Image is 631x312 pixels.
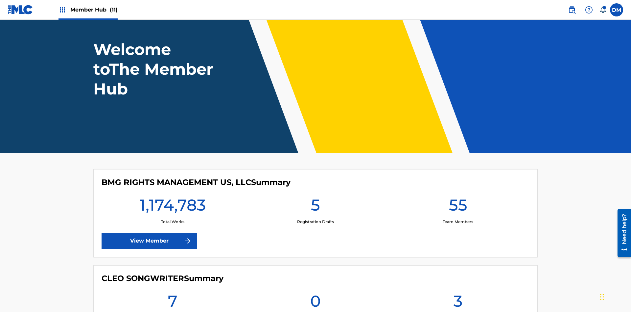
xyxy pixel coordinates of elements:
[58,6,66,14] img: Top Rightsholders
[565,3,578,16] a: Public Search
[70,6,118,13] span: Member Hub
[598,280,631,312] iframe: Chat Widget
[599,7,606,13] div: Notifications
[110,7,118,13] span: (11)
[449,195,467,219] h1: 55
[613,206,631,260] iframe: Resource Center
[582,3,596,16] div: Help
[600,287,604,307] div: Drag
[102,273,223,283] h4: CLEO SONGWRITER
[568,6,576,14] img: search
[140,195,206,219] h1: 1,174,783
[585,6,593,14] img: help
[8,5,33,14] img: MLC Logo
[184,237,192,245] img: f7272a7cc735f4ea7f67.svg
[443,219,473,225] p: Team Members
[311,195,320,219] h1: 5
[102,233,197,249] a: View Member
[610,3,623,16] div: User Menu
[161,219,184,225] p: Total Works
[93,39,216,99] h1: Welcome to The Member Hub
[297,219,334,225] p: Registration Drafts
[102,177,291,187] h4: BMG RIGHTS MANAGEMENT US, LLC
